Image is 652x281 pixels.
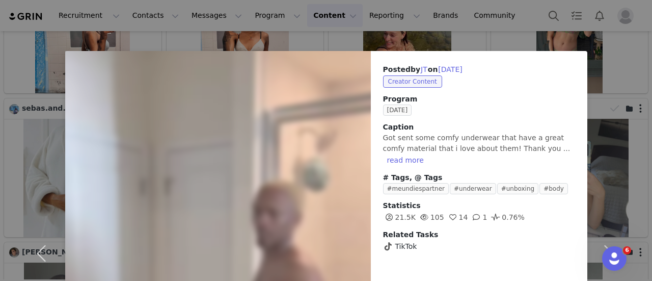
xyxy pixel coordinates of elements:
[438,63,463,75] button: [DATE]
[383,134,570,152] span: Got sent some comfy underwear that have a great comfy material that i love about them! Thank you ...
[383,231,439,239] span: Related Tasks
[395,241,417,252] span: TikTok
[497,183,539,194] span: #unboxing
[383,183,449,194] span: #meundiespartner
[418,213,444,221] span: 105
[383,213,416,221] span: 21.5K
[602,246,627,271] iframe: Intercom live chat
[383,154,428,166] button: read more
[383,65,463,73] span: Posted on
[383,201,421,210] span: Statistics
[623,246,631,254] span: 6
[383,94,575,105] span: Program
[383,75,442,88] span: Creator Content
[383,105,412,116] span: [DATE]
[383,123,414,131] span: Caption
[420,63,428,75] button: JT
[411,65,428,73] span: by
[383,106,416,114] a: [DATE]
[490,213,524,221] span: 0.76%
[539,183,568,194] span: #body
[447,213,468,221] span: 14
[383,173,443,182] span: # Tags, @ Tags
[470,213,487,221] span: 1
[450,183,496,194] span: #underwear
